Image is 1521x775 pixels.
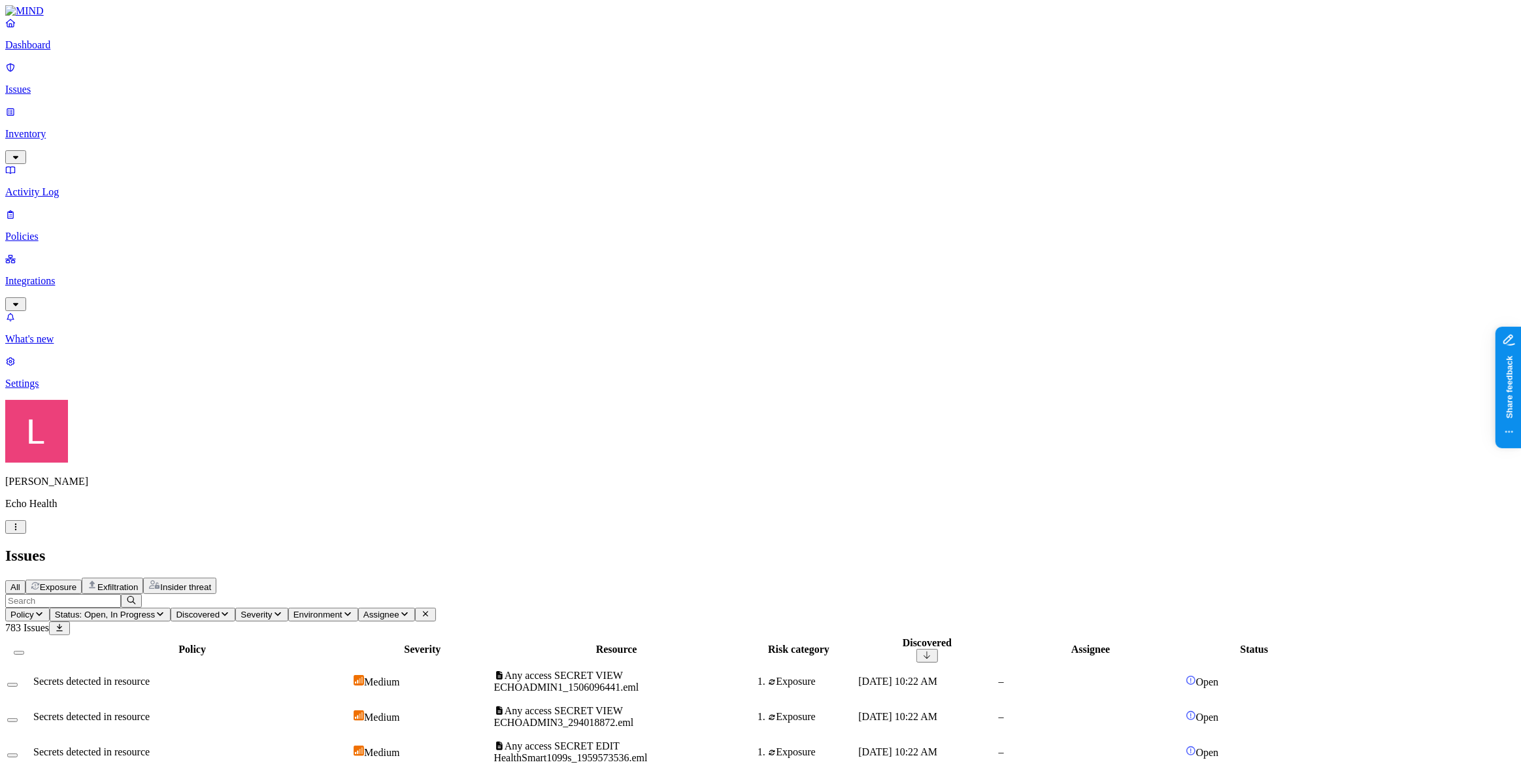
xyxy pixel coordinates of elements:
[768,676,856,687] div: Exposure
[10,582,20,592] span: All
[858,746,937,757] span: [DATE] 10:22 AM
[241,610,272,619] span: Severity
[5,231,1516,242] p: Policies
[1196,712,1219,723] span: Open
[999,644,1183,655] div: Assignee
[33,676,150,687] span: Secrets detected in resource
[40,582,76,592] span: Exposure
[5,400,68,463] img: Landen Brown
[5,333,1516,345] p: What's new
[999,676,1004,687] span: –
[494,670,639,693] span: Any access SECRET VIEW ECHOADMIN1_1506096441.eml
[354,746,364,756] img: severity-medium
[5,275,1516,287] p: Integrations
[5,311,1516,345] a: What's new
[293,610,343,619] span: Environment
[7,683,18,687] button: Select row
[14,651,24,655] button: Select all
[5,253,1516,309] a: Integrations
[7,753,18,757] button: Select row
[494,740,648,763] span: Any access SECRET EDIT HealthSmart1099s_1959573536.eml
[5,186,1516,198] p: Activity Log
[768,746,856,758] div: Exposure
[10,610,34,619] span: Policy
[5,84,1516,95] p: Issues
[768,711,856,723] div: Exposure
[5,5,44,17] img: MIND
[354,710,364,721] img: severity-medium
[5,61,1516,95] a: Issues
[494,705,634,728] span: Any access SECRET VIEW ECHOADMIN3_294018872.eml
[97,582,138,592] span: Exfiltration
[999,746,1004,757] span: –
[364,676,399,687] span: Medium
[858,637,995,649] div: Discovered
[5,378,1516,389] p: Settings
[5,164,1516,198] a: Activity Log
[33,644,351,655] div: Policy
[5,622,49,633] span: 783 Issues
[354,675,364,685] img: severity-medium
[1196,676,1219,687] span: Open
[364,747,399,758] span: Medium
[7,718,18,722] button: Select row
[33,746,150,757] span: Secrets detected in resource
[363,610,399,619] span: Assignee
[55,610,155,619] span: Status: Open, In Progress
[858,676,937,687] span: [DATE] 10:22 AM
[5,106,1516,162] a: Inventory
[1186,675,1196,685] img: status-open
[999,711,1004,722] span: –
[5,547,1516,565] h2: Issues
[5,5,1516,17] a: MIND
[5,39,1516,51] p: Dashboard
[494,644,739,655] div: Resource
[354,644,491,655] div: Severity
[5,355,1516,389] a: Settings
[5,476,1516,487] p: [PERSON_NAME]
[1186,644,1323,655] div: Status
[160,582,211,592] span: Insider threat
[5,17,1516,51] a: Dashboard
[5,594,121,608] input: Search
[858,711,937,722] span: [DATE] 10:22 AM
[742,644,856,655] div: Risk category
[1196,747,1219,758] span: Open
[5,498,1516,510] p: Echo Health
[1186,710,1196,721] img: status-open
[33,711,150,722] span: Secrets detected in resource
[5,208,1516,242] a: Policies
[176,610,220,619] span: Discovered
[364,712,399,723] span: Medium
[5,128,1516,140] p: Inventory
[1186,746,1196,756] img: status-open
